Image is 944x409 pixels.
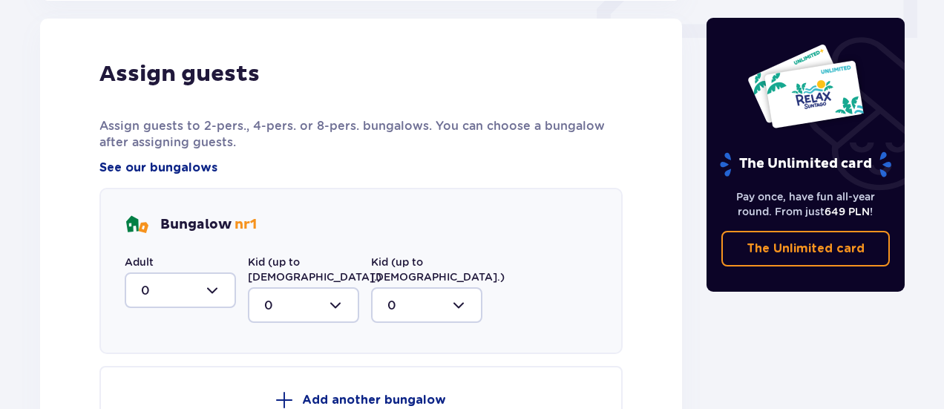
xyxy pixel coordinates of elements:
a: See our bungalows [99,160,217,176]
p: Add another bungalow [302,392,446,408]
p: Assign guests [99,60,260,88]
p: The Unlimited card [747,241,865,257]
p: Bungalow [160,216,257,234]
label: Kid (up to [DEMOGRAPHIC_DATA].) [248,255,381,284]
img: bungalows Icon [125,213,148,237]
p: The Unlimited card [718,151,893,177]
img: Two entry cards to Suntago with the word 'UNLIMITED RELAX', featuring a white background with tro... [747,43,865,129]
label: Kid (up to [DEMOGRAPHIC_DATA].) [371,255,505,284]
span: 649 PLN [825,206,870,217]
p: Pay once, have fun all-year round. From just ! [721,189,891,219]
p: Assign guests to 2-pers., 4-pers. or 8-pers. bungalows. You can choose a bungalow after assigning... [99,118,623,151]
span: nr 1 [235,216,257,233]
label: Adult [125,255,154,269]
a: The Unlimited card [721,231,891,266]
